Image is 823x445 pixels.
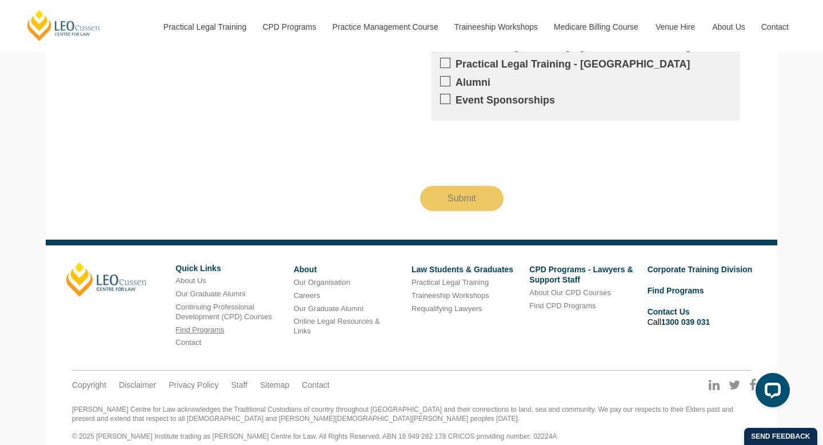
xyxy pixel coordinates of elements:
a: CPD Programs - Lawyers & Support Staff [529,265,633,284]
a: Practice Management Course [324,2,446,51]
a: [PERSON_NAME] Centre for Law [26,9,102,42]
a: [PERSON_NAME] [66,263,147,297]
a: Sitemap [260,380,289,390]
iframe: LiveChat chat widget [746,368,794,416]
a: Our Organisation [294,278,350,287]
a: Traineeship Workshops [411,291,489,300]
a: CPD Programs [254,2,323,51]
a: Traineeship Workshops [446,2,545,51]
a: Corporate Training Division [648,265,753,274]
a: Practical Legal Training [155,2,254,51]
a: About Our CPD Courses [529,288,610,297]
a: Law Students & Graduates [411,265,513,274]
a: Our Graduate Alumni [294,304,363,313]
li: Call [648,305,757,329]
a: About [294,265,317,274]
a: About Us [175,276,206,285]
a: Online Legal Resources & Links [294,317,380,335]
a: Staff [231,380,247,390]
a: About Us [704,2,753,51]
label: Event Sponsorships [440,94,732,107]
a: Contact [302,380,329,390]
h6: Quick Links [175,264,285,273]
input: Submit [420,186,504,211]
a: Practical Legal Training [411,278,489,287]
a: Contact [753,2,797,51]
label: Practical Legal Training - [GEOGRAPHIC_DATA] [440,58,732,71]
a: Contact [175,338,201,347]
a: Find Programs [648,286,704,295]
a: Privacy Policy [169,380,218,390]
a: Copyright [72,380,106,390]
label: Alumni [440,76,732,89]
a: Continuing Professional Development (CPD) Courses [175,303,271,321]
a: Careers [294,291,320,300]
div: [PERSON_NAME] Centre for Law acknowledges the Traditional Custodians of country throughout [GEOGR... [72,406,751,441]
a: 1300 039 031 [661,317,710,327]
a: Contact Us [648,307,690,316]
a: Find CPD Programs [529,301,596,310]
a: Venue Hire [647,2,704,51]
a: Requalifying Lawyers [411,304,482,313]
a: Our Graduate Alumni [175,289,245,298]
a: Medicare Billing Course [545,2,647,51]
a: Find Programs [175,325,224,334]
a: Disclaimer [119,380,156,390]
iframe: reCAPTCHA [420,130,594,174]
